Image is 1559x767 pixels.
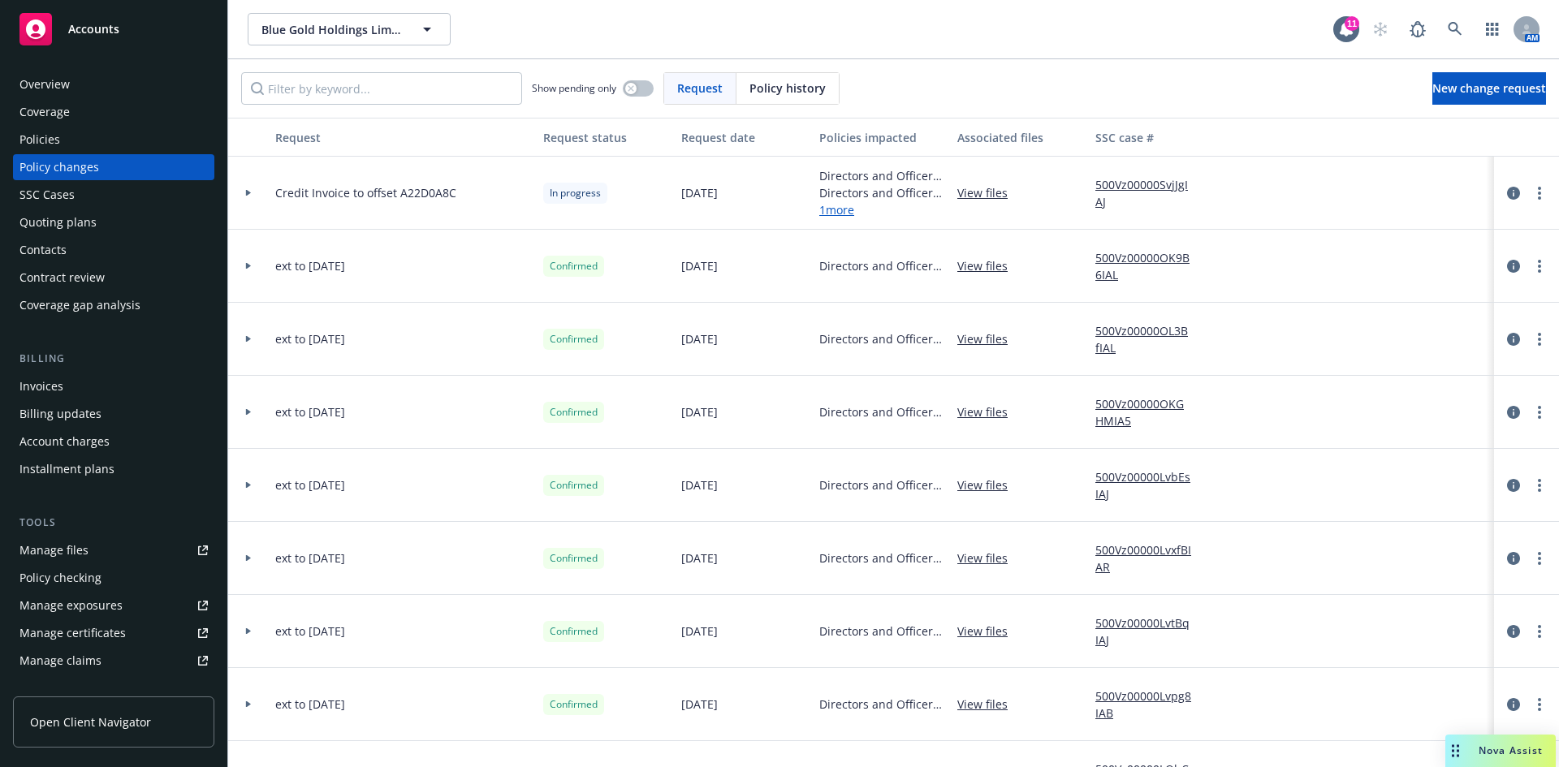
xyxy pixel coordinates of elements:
a: View files [957,623,1021,640]
span: Directors and Officers - Side A DIC - 02 $2.5M xs $5M [819,696,944,713]
div: Toggle Row Expanded [228,668,269,741]
span: Confirmed [550,624,598,639]
span: Confirmed [550,551,598,566]
a: Overview [13,71,214,97]
div: Toggle Row Expanded [228,522,269,595]
span: [DATE] [681,330,718,347]
a: View files [957,549,1021,567]
div: Contract review [19,265,105,291]
a: Policy checking [13,565,214,591]
span: ext to [DATE] [275,549,345,567]
span: Blue Gold Holdings Limited [261,21,402,38]
a: 500Vz00000OK9B6IAL [1095,249,1204,283]
a: 500Vz00000LvxfBIAR [1095,541,1204,575]
a: circleInformation [1504,476,1523,495]
a: circleInformation [1504,183,1523,203]
a: Manage claims [13,648,214,674]
div: Policy changes [19,154,99,180]
a: Contacts [13,237,214,263]
a: more [1530,622,1549,641]
a: 1 more [819,201,944,218]
span: Credit Invoice to offset A22D0A8C [275,184,456,201]
span: Directors and Officers - 00 $2.5M [819,257,944,274]
div: Billing updates [19,401,101,427]
div: Request [275,129,530,146]
span: Request [677,80,723,97]
div: SSC case # [1095,129,1204,146]
span: Confirmed [550,478,598,493]
div: Contacts [19,237,67,263]
button: Policies impacted [813,118,951,157]
a: SSC Cases [13,182,214,208]
a: New change request [1432,72,1546,105]
span: ext to [DATE] [275,696,345,713]
div: Policies [19,127,60,153]
a: Accounts [13,6,214,52]
a: Coverage gap analysis [13,292,214,318]
div: Invoices [19,373,63,399]
div: Manage BORs [19,675,96,701]
span: Directors and Officers - 01 $2.5M xs $2.5M [819,623,944,640]
button: Blue Gold Holdings Limited [248,13,451,45]
span: Confirmed [550,405,598,420]
a: View files [957,330,1021,347]
button: Request date [675,118,813,157]
a: Billing updates [13,401,214,427]
a: Manage BORs [13,675,214,701]
div: Policy checking [19,565,101,591]
a: Policies [13,127,214,153]
div: Account charges [19,429,110,455]
div: Request status [543,129,668,146]
a: Search [1439,13,1471,45]
span: ext to [DATE] [275,330,345,347]
a: circleInformation [1504,330,1523,349]
a: Switch app [1476,13,1509,45]
span: [DATE] [681,696,718,713]
a: more [1530,549,1549,568]
div: Policies impacted [819,129,944,146]
a: circleInformation [1504,403,1523,422]
div: Coverage [19,99,70,125]
span: Policy history [749,80,826,97]
a: circleInformation [1504,695,1523,714]
a: 500Vz00000SvjJgIAJ [1095,176,1204,210]
span: Accounts [68,23,119,36]
a: Coverage [13,99,214,125]
a: View files [957,696,1021,713]
button: Associated files [951,118,1089,157]
a: View files [957,257,1021,274]
div: Toggle Row Expanded [228,230,269,303]
a: View files [957,403,1021,420]
button: Nova Assist [1445,735,1556,767]
div: Overview [19,71,70,97]
span: Confirmed [550,697,598,712]
span: Directors and Officers - 00 $2.5M [819,549,944,567]
div: Manage claims [19,648,101,674]
div: Request date [681,129,806,146]
span: [DATE] [681,403,718,420]
div: Coverage gap analysis [19,292,140,318]
a: Report a Bug [1401,13,1434,45]
span: Directors and Officers - Side A DIC - 02 $2.5M xs $5M [819,330,944,347]
a: more [1530,330,1549,349]
a: more [1530,256,1549,276]
div: 11 [1345,16,1359,31]
span: [DATE] [681,549,718,567]
div: Toggle Row Expanded [228,376,269,449]
a: Installment plans [13,456,214,482]
span: [DATE] [681,184,718,201]
span: Directors and Officers - Side A DIC - 02 $2.5M xs $5M [819,167,944,184]
a: 500Vz00000LvbEsIAJ [1095,468,1204,502]
a: more [1530,183,1549,203]
span: ext to [DATE] [275,623,345,640]
span: Show pending only [532,81,616,95]
a: View files [957,184,1021,201]
span: [DATE] [681,476,718,493]
div: Toggle Row Expanded [228,157,269,230]
div: SSC Cases [19,182,75,208]
div: Toggle Row Expanded [228,449,269,522]
div: Manage certificates [19,620,126,646]
a: 500Vz00000OKGHMIA5 [1095,395,1204,429]
a: Manage exposures [13,592,214,618]
span: ext to [DATE] [275,403,345,420]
